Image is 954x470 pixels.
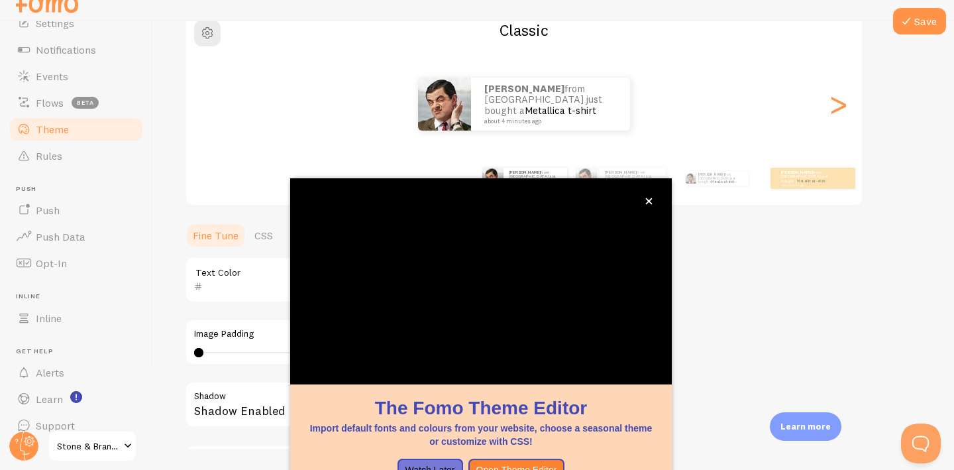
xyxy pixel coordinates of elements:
span: Push Data [36,230,85,243]
a: Opt-In [8,250,144,276]
div: Next slide [830,56,846,152]
h1: The Fomo Theme Editor [306,395,656,421]
strong: [PERSON_NAME] [698,172,725,176]
a: Events [8,63,144,89]
svg: <p>Watch New Feature Tutorials!</p> [70,391,82,403]
span: Push [16,185,144,194]
button: close, [642,194,656,208]
a: Fine Tune [185,222,246,249]
span: Theme [36,123,69,136]
a: Learn [8,386,144,412]
a: Metallica t-shirt [525,104,596,117]
h2: Classic [186,20,862,40]
p: Import default fonts and colours from your website, choose a seasonal theme or customize with CSS! [306,422,656,448]
span: Alerts [36,366,64,379]
strong: [PERSON_NAME] [484,82,564,95]
span: Learn [36,392,63,406]
img: Fomo [685,173,696,184]
a: Settings [8,10,144,36]
span: Inline [36,312,62,325]
p: from [GEOGRAPHIC_DATA] just bought a [484,84,617,125]
a: Rules [8,143,144,169]
strong: [PERSON_NAME] [509,170,541,175]
img: Fomo [482,168,503,189]
span: Notifications [36,43,96,56]
span: Opt-In [36,257,67,270]
p: from [GEOGRAPHIC_DATA] just bought a [698,171,743,186]
p: from [GEOGRAPHIC_DATA] just bought a [605,170,661,186]
span: Get Help [16,347,144,356]
a: Flows beta [8,89,144,116]
span: Push [36,204,60,217]
a: Push [8,197,144,223]
strong: [PERSON_NAME] [605,170,637,175]
a: Stone & Branch Home Co [48,430,137,462]
a: Alerts [8,359,144,386]
span: Settings [36,17,74,30]
a: Inline [8,305,144,331]
button: Save [893,8,946,34]
a: Theme [8,116,144,143]
span: Events [36,70,68,83]
div: Learn more [770,412,841,441]
a: Support [8,412,144,439]
span: Inline [16,292,144,301]
iframe: Help Scout Beacon - Open [901,424,941,463]
a: Metallica t-shirt [712,180,734,184]
a: Notifications [8,36,144,63]
span: Rules [36,149,62,162]
strong: [PERSON_NAME] [781,170,813,175]
p: Learn more [780,420,831,433]
a: CSS [246,222,281,249]
a: Metallica t-shirt [797,178,825,184]
div: Shadow Enabled [185,381,582,430]
label: Image Padding [194,328,573,340]
img: Fomo [418,78,471,131]
p: from [GEOGRAPHIC_DATA] just bought a [781,170,834,186]
small: about 4 minutes ago [484,118,613,125]
img: Fomo [576,168,597,189]
span: Stone & Branch Home Co [57,438,120,454]
p: from [GEOGRAPHIC_DATA] just bought a [509,170,562,186]
a: Push Data [8,223,144,250]
span: Support [36,419,75,432]
span: Flows [36,96,64,109]
small: about 4 minutes ago [781,184,833,186]
span: beta [72,97,99,109]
